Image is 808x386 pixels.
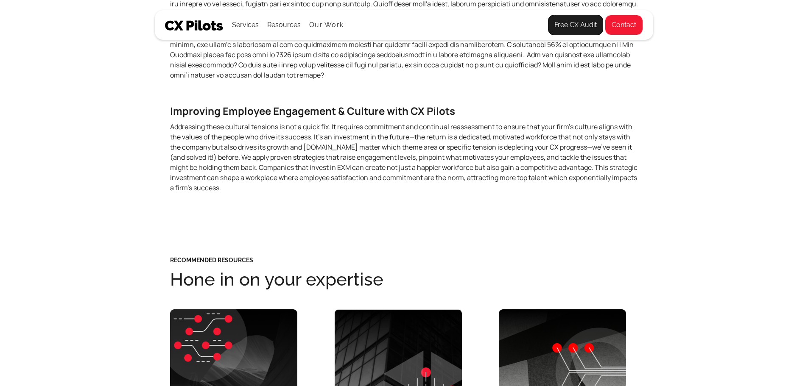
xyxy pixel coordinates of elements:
a: Our Work [309,21,344,29]
div: Services [232,19,259,31]
h2: Hone in on your expertise [170,270,638,289]
h3: Improving Employee Engagement & Culture with CX Pilots [170,104,638,118]
div: Services [232,11,259,39]
h5: Recommended Resources [170,257,638,263]
div: Resources [267,19,301,31]
p: ‍ [170,87,638,97]
div: Resources [267,11,301,39]
a: Free CX Audit [548,15,603,35]
a: Contact [605,15,643,35]
p: ‍ [170,200,638,210]
p: Addressing these cultural tensions is not a quick fix. It requires commitment and continual reass... [170,122,638,193]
